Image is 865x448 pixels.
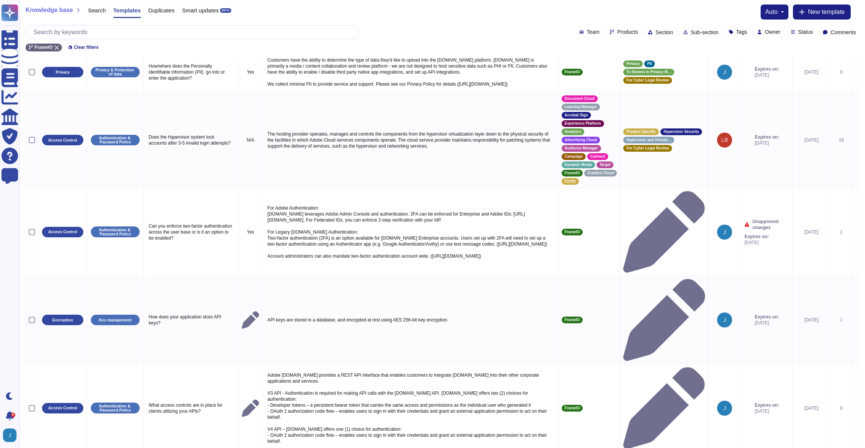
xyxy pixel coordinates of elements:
[755,314,779,320] span: Expires on:
[798,29,813,35] span: Status
[147,400,235,416] p: What access controls are in place for clients utilizing your APIs?
[765,9,784,15] button: auto
[220,8,231,13] div: BETA
[565,171,580,175] span: FrameIO
[833,137,849,143] div: 18
[691,30,719,35] span: Sub-section
[796,69,827,75] div: [DATE]
[833,317,849,323] div: 1
[717,65,732,80] img: user
[148,8,175,13] span: Duplicates
[617,29,638,35] span: Products
[565,163,592,167] span: Dynamic Media
[626,138,671,142] span: Hypervisor and Virtualization Security
[30,26,359,39] input: Search by keywords
[93,136,137,144] p: Authentication & Password Policy
[565,406,580,410] span: FrameIO
[755,72,779,78] span: [DATE]
[587,171,614,175] span: Creative Cloud
[48,138,77,142] p: Access Control
[35,45,53,50] span: FrameIO
[11,413,15,417] div: 9+
[626,62,640,66] span: Privacy
[626,130,656,134] span: Product Specific
[796,137,827,143] div: [DATE]
[736,29,747,35] span: Tags
[56,70,69,74] p: Privacy
[565,113,588,117] span: Acrobat Sign
[755,408,779,414] span: [DATE]
[565,146,598,150] span: Audience Manager
[26,7,73,13] span: Knowledge base
[565,70,580,74] span: FrameIO
[755,66,779,72] span: Expires on:
[808,9,845,15] span: New template
[717,225,732,240] img: user
[147,61,235,83] p: How/where does the Personally identifiable information (PII) go into or enter the application?
[242,229,259,235] p: Yes
[265,55,555,89] p: Customers have the ability to determine the type of data they'd like to upload into the [DOMAIN_N...
[88,8,106,13] span: Search
[147,132,235,148] p: Does the Hypervisor system lock accounts after 3-5 invalid login attempts?
[590,155,605,158] span: Connect
[717,401,732,416] img: user
[744,234,769,240] span: Expires on:
[147,221,235,243] p: Can you enforce two-factor authentication across the user base or is it an option to be enabled?
[565,230,580,234] span: FrameIO
[755,140,779,146] span: [DATE]
[565,105,597,109] span: Learning Manager
[565,130,581,134] span: Analytics
[717,312,732,327] img: user
[565,180,576,183] span: Firefly
[265,315,555,325] p: API keys are stored in a database, and encrypted at rest using AES 256-bit key encryption.
[647,62,652,66] span: PII
[796,229,827,235] div: [DATE]
[242,137,259,143] p: N/A
[626,146,669,150] span: For Cyber Legal Review
[48,230,77,234] p: Access Control
[242,69,259,75] p: Yes
[793,5,851,20] button: New template
[663,130,699,134] span: Hypervisor Security
[587,29,600,35] span: Team
[565,155,583,158] span: Campaign
[93,404,137,412] p: Authentication & Password Policy
[833,229,849,235] div: 2
[565,122,601,125] span: Experience Platform
[93,228,137,236] p: Authentication & Password Policy
[755,134,779,140] span: Expires on:
[265,129,555,151] p: The hosting provider operates, manages and controls the components from the hypervisor virtualiza...
[2,427,22,443] button: user
[53,318,73,322] p: Encryption
[717,133,732,148] img: user
[113,8,141,13] span: Templates
[99,318,132,322] p: Key management
[656,30,673,35] span: Section
[265,203,555,261] p: For Adobe Authentication: [DOMAIN_NAME] leverages Adobe Admin Console and authentication. 2FA can...
[626,78,669,82] span: For Cyber Legal Review
[796,317,827,323] div: [DATE]
[626,70,671,74] span: To Review in Privacy Meeting
[74,45,99,50] span: Clear filters
[755,402,779,408] span: Expires on:
[265,370,555,446] p: Adobe [DOMAIN_NAME] provides a REST API interface that enables customers to integrate [DOMAIN_NAM...
[755,320,779,326] span: [DATE]
[3,428,17,442] img: user
[765,29,780,35] span: Owner
[147,312,235,328] p: How does your application store API keys?
[744,240,769,246] span: [DATE]
[796,405,827,411] div: [DATE]
[833,69,849,75] div: 0
[765,9,778,15] span: auto
[565,318,580,322] span: FrameIO
[830,30,856,35] span: Comments
[600,163,611,167] span: Target
[565,138,597,142] span: Advertising Cloud
[182,8,219,13] span: Smart updates
[93,68,137,76] p: Privacy & Protection of data
[833,405,849,411] div: 0
[48,406,77,410] p: Access Control
[752,219,790,231] span: Unapproved changes
[565,97,595,101] span: Document Cloud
